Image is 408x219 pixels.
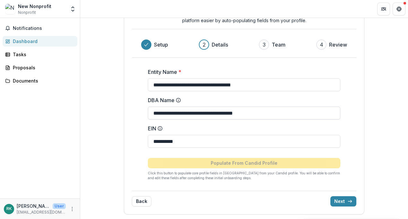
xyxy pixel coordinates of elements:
[68,3,77,15] button: Open entity switcher
[13,77,72,84] div: Documents
[148,68,336,76] label: Entity Name
[154,41,168,48] h3: Setup
[3,49,77,60] a: Tasks
[53,203,66,209] p: User
[3,36,77,47] a: Dashboard
[5,4,15,14] img: New Nonprofit
[3,23,77,33] button: Notifications
[17,209,66,215] p: [EMAIL_ADDRESS][DOMAIN_NAME]
[68,205,76,213] button: More
[148,125,336,132] label: EIN
[13,38,72,45] div: Dashboard
[393,3,405,15] button: Get Help
[329,41,347,48] h3: Review
[6,207,12,211] div: Rachel Kornfeld
[203,41,206,48] div: 2
[330,196,356,206] button: Next
[148,96,336,104] label: DBA Name
[18,10,36,15] span: Nonprofit
[13,26,75,31] span: Notifications
[13,64,72,71] div: Proposals
[132,196,151,206] button: Back
[13,51,72,58] div: Tasks
[212,41,228,48] h3: Details
[3,62,77,73] a: Proposals
[148,158,340,168] button: Populate From Candid Profile
[148,171,340,180] p: Click this button to populate core profile fields in [GEOGRAPHIC_DATA] from your Candid profile. ...
[272,41,285,48] h3: Team
[263,41,266,48] div: 3
[17,203,50,209] p: [PERSON_NAME]
[3,75,77,86] a: Documents
[377,3,390,15] button: Partners
[141,39,347,50] div: Progress
[320,41,323,48] div: 4
[18,3,51,10] div: New Nonprofit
